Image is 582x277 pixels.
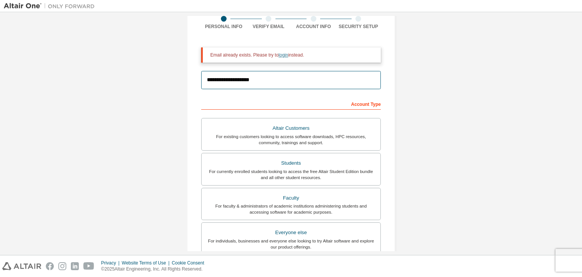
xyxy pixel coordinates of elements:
[206,168,376,181] div: For currently enrolled students looking to access the free Altair Student Edition bundle and all ...
[101,260,122,266] div: Privacy
[206,134,376,146] div: For existing customers looking to access software downloads, HPC resources, community, trainings ...
[210,52,375,58] div: Email already exists. Please try to instead.
[101,266,209,272] p: © 2025 Altair Engineering, Inc. All Rights Reserved.
[201,98,381,110] div: Account Type
[2,262,41,270] img: altair_logo.svg
[71,262,79,270] img: linkedin.svg
[4,2,99,10] img: Altair One
[206,238,376,250] div: For individuals, businesses and everyone else looking to try Altair software and explore our prod...
[172,260,208,266] div: Cookie Consent
[201,24,246,30] div: Personal Info
[246,24,291,30] div: Verify Email
[336,24,381,30] div: Security Setup
[58,262,66,270] img: instagram.svg
[291,24,336,30] div: Account Info
[206,203,376,215] div: For faculty & administrators of academic institutions administering students and accessing softwa...
[206,227,376,238] div: Everyone else
[278,52,288,58] a: login
[83,262,94,270] img: youtube.svg
[206,193,376,203] div: Faculty
[46,262,54,270] img: facebook.svg
[206,158,376,168] div: Students
[122,260,172,266] div: Website Terms of Use
[206,123,376,134] div: Altair Customers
